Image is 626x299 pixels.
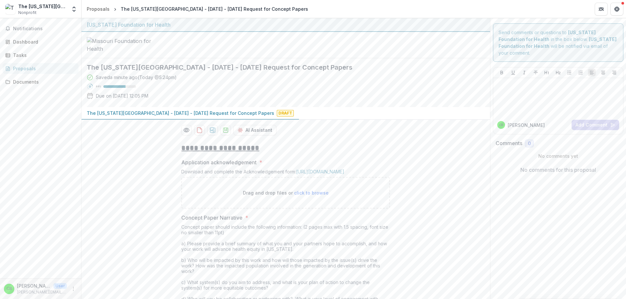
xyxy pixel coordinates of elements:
div: Tasks [13,52,73,59]
div: The [US_STATE][GEOGRAPHIC_DATA] [18,3,67,10]
p: Concept Paper Narrative [181,214,243,222]
h2: Comments [496,140,522,146]
button: Align Right [610,69,618,76]
a: Dashboard [3,36,79,47]
button: Preview 6954a0ca-3aea-4dde-b90a-5d5561d9cceb-0.pdf [181,125,192,135]
p: The [US_STATE][GEOGRAPHIC_DATA] - [DATE] - [DATE] Request for Concept Papers [87,110,274,116]
nav: breadcrumb [84,4,311,14]
button: Open entity switcher [69,3,79,16]
img: Missouri Foundation for Health [87,37,152,53]
div: Proposals [87,6,110,12]
button: Notifications [3,23,79,34]
div: Download and complete the Acknowledgement form: [181,169,390,177]
button: download-proposal [220,125,231,135]
div: Dashboard [13,38,73,45]
button: Align Left [588,69,596,76]
button: Heading 2 [554,69,562,76]
span: Nonprofit [18,10,37,16]
button: Italicize [520,69,528,76]
p: [PERSON_NAME][EMAIL_ADDRESS][DOMAIN_NAME] [17,289,67,295]
a: [URL][DOMAIN_NAME] [296,169,344,174]
p: Drag and drop files or [243,189,329,196]
p: [PERSON_NAME] [17,282,51,289]
span: click to browse [294,190,329,196]
p: User [53,283,67,289]
a: Proposals [84,4,112,14]
p: Due on [DATE] 12:05 PM [96,92,148,99]
p: No comments for this proposal [520,166,596,174]
button: Bullet List [565,69,573,76]
button: Heading 1 [543,69,551,76]
a: Tasks [3,50,79,61]
p: No comments yet [496,153,621,159]
button: Strike [532,69,540,76]
button: Add Comment [572,120,619,130]
button: More [69,285,77,293]
span: Draft [277,110,294,116]
p: [PERSON_NAME] [508,122,545,129]
div: Send comments or questions to in the box below. will be notified via email of your comment. [493,23,624,62]
button: Partners [595,3,608,16]
span: 0 [528,141,531,146]
p: Application acknowledgement [181,158,257,166]
div: Christopher van Bergen [7,287,12,291]
div: Christopher van Bergen [499,123,503,127]
h2: The [US_STATE][GEOGRAPHIC_DATA] - [DATE] - [DATE] Request for Concept Papers [87,63,474,71]
a: Documents [3,76,79,87]
button: Underline [509,69,517,76]
button: Get Help [610,3,623,16]
div: [US_STATE] Foundation for Health [87,21,485,29]
button: download-proposal [207,125,218,135]
button: Bold [498,69,506,76]
button: download-proposal [194,125,205,135]
img: The Washington University [5,4,16,14]
div: Saved a minute ago ( Today @ 5:24pm ) [96,74,177,81]
button: Ordered List [577,69,585,76]
div: Proposals [13,65,73,72]
button: AI Assistant [233,125,276,135]
div: Documents [13,78,73,85]
a: Proposals [3,63,79,74]
button: Align Center [599,69,607,76]
p: 68 % [96,84,101,89]
div: The [US_STATE][GEOGRAPHIC_DATA] - [DATE] - [DATE] Request for Concept Papers [121,6,308,12]
span: Notifications [13,26,76,32]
